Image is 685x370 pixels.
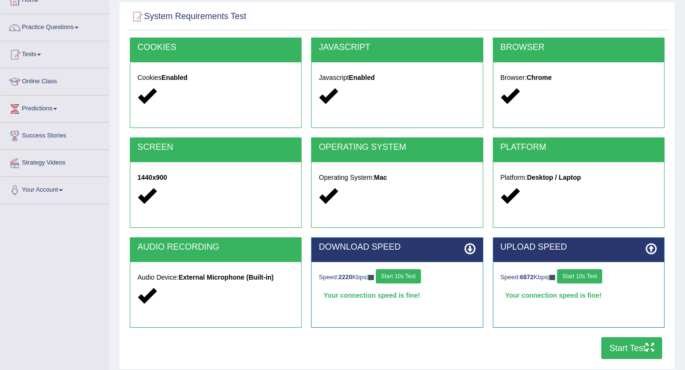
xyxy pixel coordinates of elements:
[500,43,657,52] h2: BROWSER
[319,269,475,286] div: Speed: Kbps
[319,143,475,152] h2: OPERATING SYSTEM
[527,174,581,181] strong: Desktop / Laptop
[548,275,555,280] img: ajax-loader-fb-connection.gif
[374,174,387,181] strong: Mac
[137,43,294,52] h2: COOKIES
[137,243,294,252] h2: AUDIO RECORDING
[137,74,294,81] h5: Cookies
[0,68,109,92] a: Online Class
[500,174,657,181] h5: Platform:
[130,10,246,24] h2: System Requirements Test
[319,288,475,302] div: Your connection speed is fine!
[500,143,657,152] h2: PLATFORM
[500,74,657,81] h5: Browser:
[376,269,421,283] button: Start 10s Test
[0,14,109,38] a: Practice Questions
[366,275,374,280] img: ajax-loader-fb-connection.gif
[0,150,109,174] a: Strategy Videos
[319,174,475,181] h5: Operating System:
[137,274,294,281] h5: Audio Device:
[162,74,187,81] strong: Enabled
[0,41,109,65] a: Tests
[601,337,662,359] button: Start Test
[527,74,552,81] strong: Chrome
[0,123,109,146] a: Success Stories
[0,177,109,201] a: Your Account
[319,43,475,52] h2: JAVASCRIPT
[500,269,657,286] div: Speed: Kbps
[137,143,294,152] h2: SCREEN
[500,288,657,302] div: Your connection speed is fine!
[0,96,109,119] a: Predictions
[137,174,167,181] strong: 1440x900
[349,74,374,81] strong: Enabled
[178,273,274,281] strong: External Microphone (Built-in)
[557,269,602,283] button: Start 10s Test
[319,243,475,252] h2: DOWNLOAD SPEED
[339,273,352,281] strong: 2220
[319,74,475,81] h5: Javascript
[520,273,534,281] strong: 6872
[500,243,657,252] h2: UPLOAD SPEED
